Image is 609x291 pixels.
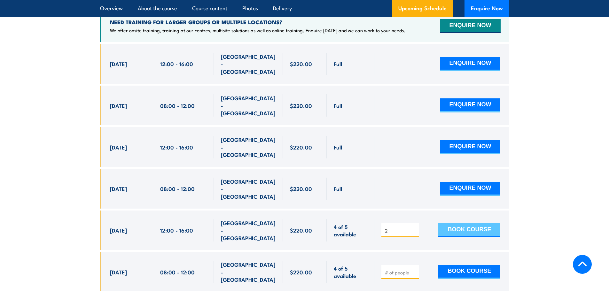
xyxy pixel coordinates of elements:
[160,143,193,151] span: 12:00 - 16:00
[160,268,195,276] span: 08:00 - 12:00
[385,269,417,276] input: # of people
[438,223,500,237] button: BOOK COURSE
[110,268,127,276] span: [DATE]
[221,261,276,283] span: [GEOGRAPHIC_DATA] - [GEOGRAPHIC_DATA]
[290,185,312,192] span: $220.00
[385,227,417,234] input: # of people
[160,185,195,192] span: 08:00 - 12:00
[290,143,312,151] span: $220.00
[334,185,342,192] span: Full
[221,53,276,75] span: [GEOGRAPHIC_DATA] - [GEOGRAPHIC_DATA]
[221,136,276,158] span: [GEOGRAPHIC_DATA] - [GEOGRAPHIC_DATA]
[334,143,342,151] span: Full
[221,178,276,200] span: [GEOGRAPHIC_DATA] - [GEOGRAPHIC_DATA]
[110,19,405,26] h4: NEED TRAINING FOR LARGER GROUPS OR MULTIPLE LOCATIONS?
[334,223,367,238] span: 4 of 5 available
[110,143,127,151] span: [DATE]
[290,268,312,276] span: $220.00
[110,60,127,67] span: [DATE]
[110,27,405,34] p: We offer onsite training, training at our centres, multisite solutions as well as online training...
[440,19,500,33] button: ENQUIRE NOW
[334,60,342,67] span: Full
[110,102,127,109] span: [DATE]
[160,60,193,67] span: 12:00 - 16:00
[290,226,312,234] span: $220.00
[110,185,127,192] span: [DATE]
[290,102,312,109] span: $220.00
[334,264,367,280] span: 4 of 5 available
[221,94,276,117] span: [GEOGRAPHIC_DATA] - [GEOGRAPHIC_DATA]
[221,219,276,241] span: [GEOGRAPHIC_DATA] - [GEOGRAPHIC_DATA]
[440,98,500,112] button: ENQUIRE NOW
[438,265,500,279] button: BOOK COURSE
[440,140,500,154] button: ENQUIRE NOW
[440,182,500,196] button: ENQUIRE NOW
[160,102,195,109] span: 08:00 - 12:00
[290,60,312,67] span: $220.00
[160,226,193,234] span: 12:00 - 16:00
[440,57,500,71] button: ENQUIRE NOW
[110,226,127,234] span: [DATE]
[334,102,342,109] span: Full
